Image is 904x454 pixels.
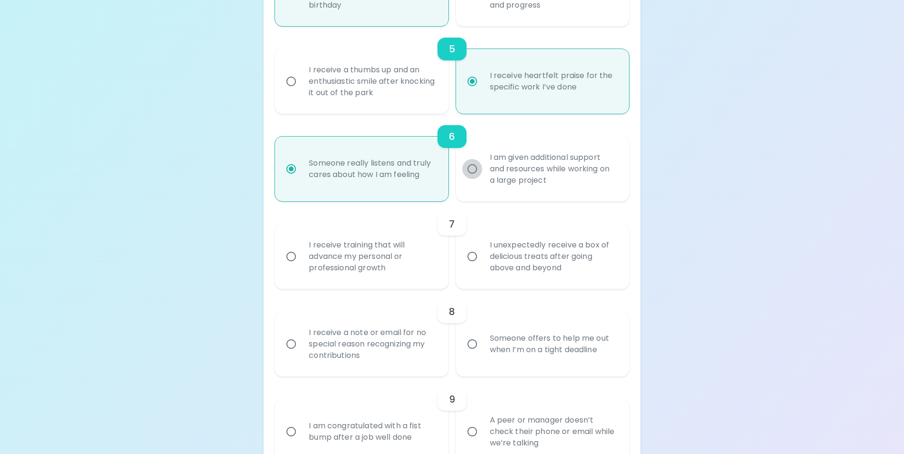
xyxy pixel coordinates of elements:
div: Someone offers to help me out when I’m on a tight deadline [482,321,624,367]
h6: 6 [449,129,455,144]
div: I receive a note or email for no special reason recognizing my contributions [301,316,443,373]
div: Someone really listens and truly cares about how I am feeling [301,146,443,192]
h6: 5 [449,41,455,57]
div: I receive heartfelt praise for the specific work I’ve done [482,59,624,104]
h6: 8 [449,304,455,319]
h6: 9 [449,392,455,407]
h6: 7 [449,217,455,232]
div: choice-group-check [275,114,629,201]
div: choice-group-check [275,289,629,376]
div: choice-group-check [275,201,629,289]
div: I am given additional support and resources while working on a large project [482,140,624,197]
div: I receive training that will advance my personal or professional growth [301,228,443,285]
div: choice-group-check [275,26,629,114]
div: I receive a thumbs up and an enthusiastic smile after knocking it out of the park [301,53,443,110]
div: I unexpectedly receive a box of delicious treats after going above and beyond [482,228,624,285]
